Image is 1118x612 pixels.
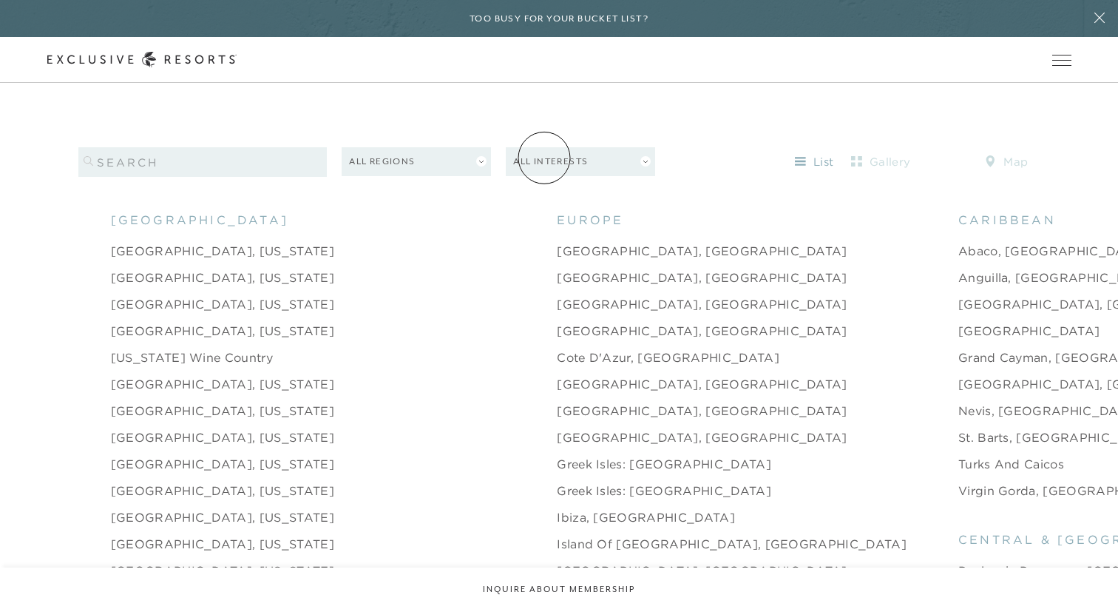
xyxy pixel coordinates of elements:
[78,147,327,177] input: search
[557,211,623,229] span: europe
[557,242,847,260] a: [GEOGRAPHIC_DATA], [GEOGRAPHIC_DATA]
[557,482,771,500] a: Greek Isles: [GEOGRAPHIC_DATA]
[557,322,847,340] a: [GEOGRAPHIC_DATA], [GEOGRAPHIC_DATA]
[557,349,779,366] a: Cote d'Azur, [GEOGRAPHIC_DATA]
[111,562,334,579] a: [GEOGRAPHIC_DATA], [US_STATE]
[973,150,1040,174] button: map
[111,375,334,393] a: [GEOGRAPHIC_DATA], [US_STATE]
[111,482,334,500] a: [GEOGRAPHIC_DATA], [US_STATE]
[470,12,648,26] h6: Too busy for your bucket list?
[557,562,847,579] a: [GEOGRAPHIC_DATA], [GEOGRAPHIC_DATA]
[111,428,334,446] a: [GEOGRAPHIC_DATA], [US_STATE]
[557,375,847,393] a: [GEOGRAPHIC_DATA], [GEOGRAPHIC_DATA]
[111,535,334,553] a: [GEOGRAPHIC_DATA], [US_STATE]
[1050,544,1118,612] iframe: Qualified Messenger
[111,269,334,286] a: [GEOGRAPHIC_DATA], [US_STATE]
[111,295,334,313] a: [GEOGRAPHIC_DATA], [US_STATE]
[557,508,735,526] a: Ibiza, [GEOGRAPHIC_DATA]
[557,455,771,473] a: Greek Isles: [GEOGRAPHIC_DATA]
[1052,55,1071,65] button: Open navigation
[111,508,334,526] a: [GEOGRAPHIC_DATA], [US_STATE]
[557,295,847,313] a: [GEOGRAPHIC_DATA], [GEOGRAPHIC_DATA]
[781,150,847,174] button: list
[557,535,907,553] a: Island of [GEOGRAPHIC_DATA], [GEOGRAPHIC_DATA]
[557,402,847,420] a: [GEOGRAPHIC_DATA], [GEOGRAPHIC_DATA]
[958,455,1064,473] a: Turks and Caicos
[557,428,847,446] a: [GEOGRAPHIC_DATA], [GEOGRAPHIC_DATA]
[958,322,1100,340] a: [GEOGRAPHIC_DATA]
[111,455,334,473] a: [GEOGRAPHIC_DATA], [US_STATE]
[111,322,334,340] a: [GEOGRAPHIC_DATA], [US_STATE]
[111,349,273,366] a: [US_STATE] Wine Country
[342,147,491,176] button: All Regions
[847,150,914,174] button: gallery
[506,147,655,176] button: All Interests
[111,402,334,420] a: [GEOGRAPHIC_DATA], [US_STATE]
[111,211,288,229] span: [GEOGRAPHIC_DATA]
[111,242,334,260] a: [GEOGRAPHIC_DATA], [US_STATE]
[958,211,1056,229] span: caribbean
[557,269,847,286] a: [GEOGRAPHIC_DATA], [GEOGRAPHIC_DATA]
